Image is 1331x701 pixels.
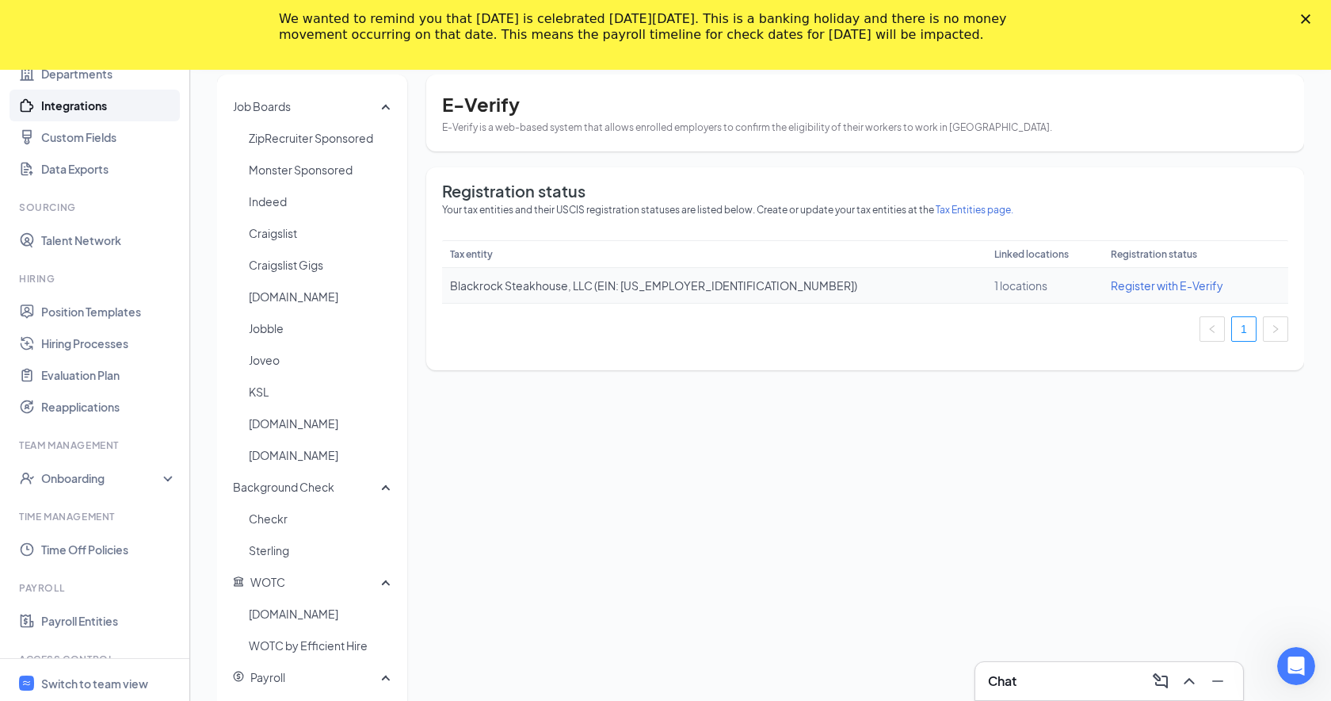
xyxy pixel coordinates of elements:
[279,11,1027,43] div: We wanted to remind you that [DATE] is celebrated [DATE][DATE]. This is a banking holiday and the...
[1103,240,1268,268] th: Registration status
[450,278,978,293] div: Blackrock Steakhouse, LLC (EIN: [US_EMPLOYER_IDENTIFICATION_NUMBER])
[19,470,35,486] svg: UserCheck
[19,439,174,452] div: Team Management
[249,249,395,281] span: Craigslist Gigs
[1199,316,1225,342] button: left
[41,58,177,90] a: Departments
[41,153,177,185] a: Data Exports
[19,653,174,666] div: Access control
[41,534,177,565] a: Time Off Policies
[249,281,395,312] span: [DOMAIN_NAME]
[249,312,395,344] span: Jobble
[233,671,244,682] svg: DollarCircle
[1232,317,1256,341] a: 1
[19,272,174,285] div: Hiring
[1111,278,1223,293] span: Register with E-Verify
[1271,324,1280,334] span: right
[936,204,1013,216] a: Tax Entities page.
[41,296,177,328] a: Position Templates
[19,581,174,595] div: Payroll
[233,480,334,494] span: Background Check
[41,359,177,391] a: Evaluation Plan
[249,408,395,439] span: [DOMAIN_NAME]
[41,90,177,121] a: Integrations
[1151,672,1170,691] svg: ComposeMessage
[249,186,395,217] span: Indeed
[233,99,291,113] span: Job Boards
[249,376,395,408] span: KSL
[1205,668,1230,694] button: Minimize
[986,240,1103,268] th: Linked locations
[994,278,1047,293] button: 1 locations
[1263,316,1288,342] li: Next Page
[250,575,285,589] span: WOTC
[41,675,148,691] div: Switch to team view
[249,217,395,249] span: Craigslist
[19,510,174,523] div: Time Management
[41,121,177,153] a: Custom Fields
[442,90,1288,117] h3: E-Verify
[1177,668,1202,694] button: ChevronUp
[19,201,174,214] div: Sourcing
[442,240,986,268] th: Tax entity
[249,630,395,661] span: WOTC by Efficient Hire
[21,678,32,688] svg: WorkstreamLogo
[249,598,395,630] span: [DOMAIN_NAME]
[1277,647,1315,685] iframe: Intercom live chat
[442,121,1052,133] span: E-Verify is a web-based system that allows enrolled employers to confirm the eligibility of their...
[988,672,1016,690] h3: Chat
[41,224,177,256] a: Talent Network
[1180,672,1199,691] svg: ChevronUp
[41,391,177,423] a: Reapplications
[233,576,244,587] svg: Government
[249,344,395,376] span: Joveo
[442,202,1288,218] span: Your tax entities and their USCIS registration statuses are listed below. Create or update your t...
[249,122,395,154] span: ZipRecruiter Sponsored
[249,534,395,566] span: Sterling
[41,328,177,359] a: Hiring Processes
[994,278,1047,293] span: 1 locations
[41,605,177,637] a: Payroll Entities
[1199,316,1225,342] li: Previous Page
[442,183,1288,199] span: Registration status
[1208,672,1227,691] svg: Minimize
[1148,668,1173,694] button: ComposeMessage
[250,670,285,684] span: Payroll
[1231,316,1257,342] li: 1
[249,154,395,186] span: Monster Sponsored
[1207,324,1217,334] span: left
[249,439,395,471] span: [DOMAIN_NAME]
[249,503,395,534] span: Checkr
[1263,316,1288,342] button: right
[1301,14,1317,24] div: Close
[41,470,163,486] div: Onboarding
